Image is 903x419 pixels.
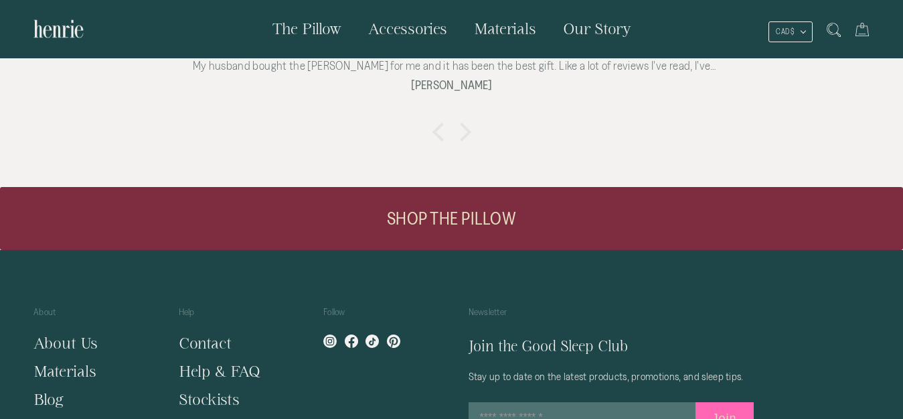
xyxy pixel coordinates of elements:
[474,20,536,37] span: Materials
[179,363,260,379] a: Help & FAQ
[272,20,341,37] span: The Pillow
[179,76,725,95] div: [PERSON_NAME]
[323,305,435,329] p: Follow
[33,13,84,44] img: Henrie
[33,363,96,379] a: Materials
[179,335,232,351] a: Contact
[179,391,240,408] a: Stockists
[33,305,145,329] p: About
[469,305,761,329] p: Newsletter
[33,391,64,408] a: Blog
[179,305,291,329] p: Help
[563,20,631,37] span: Our Story
[33,335,98,351] a: About Us
[469,336,761,357] h5: Join the Good Sleep Club
[469,371,761,382] p: Stay up to date on the latest products, promotions, and sleep tips.
[768,21,813,42] button: CAD $
[179,57,725,74] p: My husband bought the [PERSON_NAME] for me and it has been the best gift. Like a lot of reviews I...
[368,20,447,37] span: Accessories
